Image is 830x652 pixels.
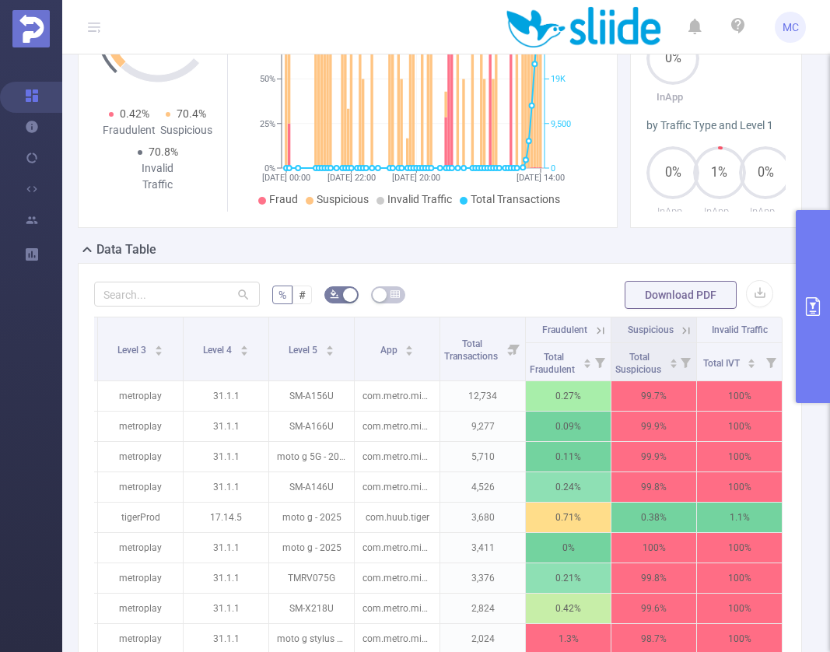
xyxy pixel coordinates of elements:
[517,173,565,183] tspan: [DATE] 14:00
[240,343,248,348] i: icon: caret-up
[262,173,310,183] tspan: [DATE] 00:00
[611,594,696,623] p: 99.6%
[355,472,440,502] p: com.metro.minus1
[444,338,500,362] span: Total Transactions
[154,343,163,352] div: Sort
[129,160,187,193] div: Invalid Traffic
[117,345,149,356] span: Level 3
[355,442,440,471] p: com.metro.minus1
[184,533,268,563] p: 31.1.1
[611,503,696,532] p: 0.38%
[697,503,782,532] p: 1.1%
[551,119,571,129] tspan: 9,500
[184,381,268,411] p: 31.1.1
[240,349,248,354] i: icon: caret-down
[392,173,440,183] tspan: [DATE] 20:00
[12,10,50,47] img: Protected Media
[440,563,525,593] p: 3,376
[269,563,354,593] p: TMRV075G
[390,289,400,299] i: icon: table
[355,533,440,563] p: com.metro.minus1
[327,173,376,183] tspan: [DATE] 22:00
[748,356,756,361] i: icon: caret-up
[783,12,799,43] span: MC
[697,563,782,593] p: 100%
[96,240,156,259] h2: Data Table
[149,145,178,158] span: 70.8%
[530,352,577,375] span: Total Fraudulent
[355,563,440,593] p: com.metro.minus1
[583,356,591,361] i: icon: caret-up
[526,412,611,441] p: 0.09%
[325,343,334,348] i: icon: caret-up
[325,343,334,352] div: Sort
[120,107,149,120] span: 0.42%
[94,282,260,307] input: Search...
[526,533,611,563] p: 0%
[154,343,163,348] i: icon: caret-up
[154,349,163,354] i: icon: caret-down
[269,412,354,441] p: SM-A166U
[611,442,696,471] p: 99.9%
[269,503,354,532] p: moto g - 2025
[98,472,183,502] p: metroplay
[503,317,525,380] i: Filter menu
[260,119,275,129] tspan: 25%
[100,122,158,138] div: Fraudulent
[611,563,696,593] p: 99.8%
[269,193,298,205] span: Fraud
[387,193,452,205] span: Invalid Traffic
[526,563,611,593] p: 0.21%
[440,533,525,563] p: 3,411
[583,362,591,366] i: icon: caret-down
[440,412,525,441] p: 9,277
[325,349,334,354] i: icon: caret-down
[405,349,414,354] i: icon: caret-down
[184,412,268,441] p: 31.1.1
[646,52,699,65] span: 0%
[289,345,320,356] span: Level 5
[240,343,249,352] div: Sort
[440,381,525,411] p: 12,734
[551,75,566,85] tspan: 19K
[760,343,782,380] i: Filter menu
[440,503,525,532] p: 3,680
[739,167,792,179] span: 0%
[158,122,215,138] div: Suspicious
[98,412,183,441] p: metroplay
[697,412,782,441] p: 100%
[697,472,782,502] p: 100%
[542,324,587,335] span: Fraudulent
[98,563,183,593] p: metroplay
[184,472,268,502] p: 31.1.1
[330,289,339,299] i: icon: bg-colors
[526,442,611,471] p: 0.11%
[269,381,354,411] p: SM-A156U
[355,594,440,623] p: com.metro.minus1
[712,324,768,335] span: Invalid Traffic
[697,442,782,471] p: 100%
[697,533,782,563] p: 100%
[583,356,592,366] div: Sort
[615,352,664,375] span: Total Suspicious
[669,356,678,366] div: Sort
[646,204,693,219] p: InApp
[625,281,737,309] button: Download PDF
[747,356,756,366] div: Sort
[184,563,268,593] p: 31.1.1
[98,594,183,623] p: metroplay
[589,343,611,380] i: Filter menu
[646,89,693,105] p: InApp
[299,289,306,301] span: #
[98,533,183,563] p: metroplay
[669,356,678,361] i: icon: caret-up
[98,503,183,532] p: tigerProd
[278,289,286,301] span: %
[526,472,611,502] p: 0.24%
[526,381,611,411] p: 0.27%
[184,442,268,471] p: 31.1.1
[440,472,525,502] p: 4,526
[355,381,440,411] p: com.metro.minus1
[611,472,696,502] p: 99.8%
[739,204,786,219] p: InApp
